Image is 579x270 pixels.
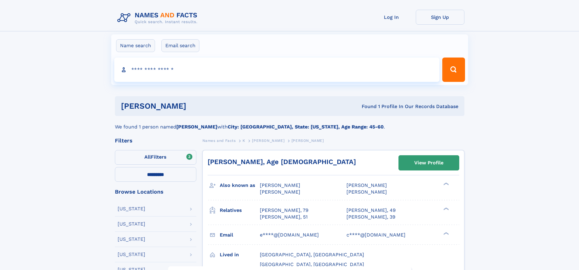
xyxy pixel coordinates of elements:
[346,182,387,188] span: [PERSON_NAME]
[115,138,196,143] div: Filters
[115,150,196,165] label: Filters
[442,182,449,186] div: ❯
[274,103,458,110] div: Found 1 Profile In Our Records Database
[260,207,308,214] a: [PERSON_NAME], 79
[118,206,145,211] div: [US_STATE]
[202,137,236,144] a: Names and Facts
[115,10,202,26] img: Logo Names and Facts
[346,189,387,195] span: [PERSON_NAME]
[414,156,443,170] div: View Profile
[161,39,199,52] label: Email search
[220,205,260,216] h3: Relatives
[208,158,356,166] a: [PERSON_NAME], Age [DEMOGRAPHIC_DATA]
[115,116,464,131] div: We found 1 person named with .
[346,207,396,214] a: [PERSON_NAME], 49
[291,139,324,143] span: [PERSON_NAME]
[260,182,300,188] span: [PERSON_NAME]
[260,252,364,258] span: [GEOGRAPHIC_DATA], [GEOGRAPHIC_DATA]
[260,189,300,195] span: [PERSON_NAME]
[220,250,260,260] h3: Lived in
[442,58,465,82] button: Search Button
[367,10,416,25] a: Log In
[114,58,440,82] input: search input
[346,214,395,220] a: [PERSON_NAME], 39
[243,137,245,144] a: K
[116,39,155,52] label: Name search
[115,189,196,195] div: Browse Locations
[260,261,364,267] span: [GEOGRAPHIC_DATA], [GEOGRAPHIC_DATA]
[252,139,284,143] span: [PERSON_NAME]
[144,154,151,160] span: All
[228,124,384,130] b: City: [GEOGRAPHIC_DATA], State: [US_STATE], Age Range: 45-60
[176,124,217,130] b: [PERSON_NAME]
[118,252,145,257] div: [US_STATE]
[416,10,464,25] a: Sign Up
[121,102,274,110] h1: [PERSON_NAME]
[220,180,260,191] h3: Also known as
[399,156,459,170] a: View Profile
[252,137,284,144] a: [PERSON_NAME]
[118,222,145,226] div: [US_STATE]
[442,207,449,211] div: ❯
[118,237,145,242] div: [US_STATE]
[442,231,449,235] div: ❯
[243,139,245,143] span: K
[260,214,308,220] a: [PERSON_NAME], 51
[220,230,260,240] h3: Email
